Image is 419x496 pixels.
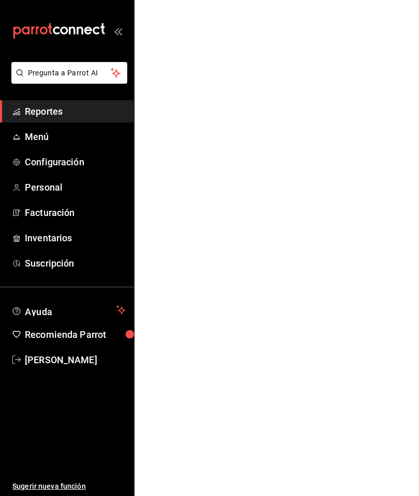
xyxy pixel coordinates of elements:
[12,481,126,492] span: Sugerir nueva función
[25,304,112,316] span: Ayuda
[28,68,111,79] span: Pregunta a Parrot AI
[25,206,126,220] span: Facturación
[25,180,126,194] span: Personal
[25,353,126,367] span: [PERSON_NAME]
[25,130,126,144] span: Menú
[25,155,126,169] span: Configuración
[25,104,126,118] span: Reportes
[11,62,127,84] button: Pregunta a Parrot AI
[25,231,126,245] span: Inventarios
[25,328,126,342] span: Recomienda Parrot
[114,27,122,35] button: open_drawer_menu
[25,256,126,270] span: Suscripción
[7,75,127,86] a: Pregunta a Parrot AI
